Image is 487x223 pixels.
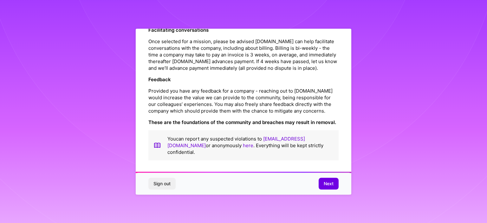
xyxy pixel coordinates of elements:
p: Once selected for a mission, please be advised [DOMAIN_NAME] can help facilitate conversations wi... [148,38,339,71]
strong: These are the foundations of the community and breaches may result in removal. [148,119,336,125]
strong: Feedback [148,76,171,82]
span: Sign out [153,180,171,187]
button: Next [319,178,339,189]
button: Sign out [148,178,176,189]
span: Next [324,180,334,187]
img: book icon [153,135,161,155]
a: [EMAIL_ADDRESS][DOMAIN_NAME] [167,135,305,148]
p: Provided you have any feedback for a company - reaching out to [DOMAIN_NAME] would increase the v... [148,87,339,114]
strong: Facilitating conversations [148,27,209,33]
p: You can report any suspected violations to or anonymously . Everything will be kept strictly conf... [167,135,334,155]
a: here [243,142,253,148]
